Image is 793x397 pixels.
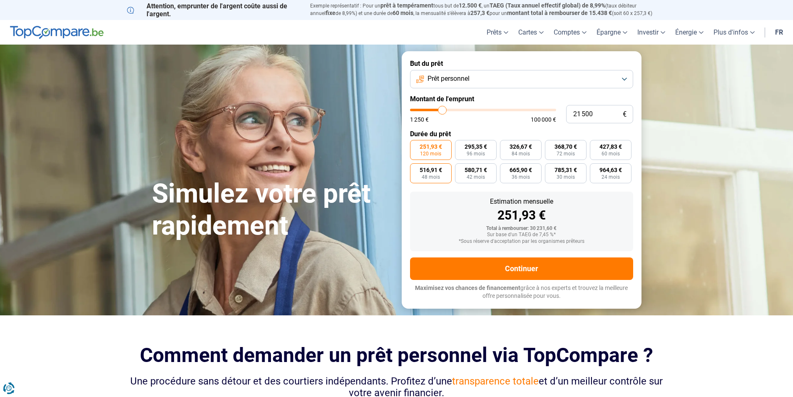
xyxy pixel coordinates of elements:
span: 100 000 € [531,117,556,122]
span: 1 250 € [410,117,429,122]
p: grâce à nos experts et trouvez la meilleure offre personnalisée pour vous. [410,284,633,300]
span: 42 mois [467,175,485,180]
label: Durée du prêt [410,130,633,138]
span: 12.500 € [459,2,482,9]
span: 60 mois [602,151,620,156]
p: Exemple représentatif : Pour un tous but de , un (taux débiteur annuel de 8,99%) et une durée de ... [310,2,666,17]
span: 48 mois [422,175,440,180]
p: Attention, emprunter de l'argent coûte aussi de l'argent. [127,2,300,18]
h2: Comment demander un prêt personnel via TopCompare ? [127,344,666,367]
a: Comptes [549,20,592,45]
span: fixe [326,10,336,16]
a: Cartes [513,20,549,45]
span: 295,35 € [465,144,487,150]
span: 96 mois [467,151,485,156]
a: Plus d'infos [708,20,760,45]
a: Énergie [670,20,708,45]
span: Maximisez vos chances de financement [415,285,520,291]
span: 580,71 € [465,167,487,173]
span: 251,93 € [420,144,442,150]
span: 368,70 € [554,144,577,150]
div: *Sous réserve d'acceptation par les organismes prêteurs [417,239,626,245]
span: 785,31 € [554,167,577,173]
div: Estimation mensuelle [417,198,626,205]
span: transparence totale [452,375,539,387]
img: TopCompare [10,26,104,39]
span: montant total à rembourser de 15.438 € [507,10,612,16]
span: prêt à tempérament [380,2,433,9]
span: 72 mois [557,151,575,156]
span: Prêt personnel [428,74,470,83]
span: TAEG (Taux annuel effectif global) de 8,99% [490,2,605,9]
div: Total à rembourser: 30 231,60 € [417,226,626,232]
span: 257,3 € [470,10,490,16]
a: Épargne [592,20,632,45]
span: 84 mois [512,151,530,156]
label: But du prêt [410,60,633,67]
span: € [623,111,626,118]
span: 120 mois [420,151,441,156]
span: 326,67 € [510,144,532,150]
span: 427,83 € [599,144,622,150]
span: 36 mois [512,175,530,180]
a: fr [770,20,788,45]
div: 251,93 € [417,209,626,222]
h1: Simulez votre prêt rapidement [152,178,392,242]
button: Continuer [410,257,633,280]
a: Investir [632,20,670,45]
div: Sur base d'un TAEG de 7,45 %* [417,232,626,238]
a: Prêts [482,20,513,45]
span: 30 mois [557,175,575,180]
span: 964,63 € [599,167,622,173]
span: 24 mois [602,175,620,180]
label: Montant de l'emprunt [410,95,633,103]
span: 60 mois [393,10,413,16]
button: Prêt personnel [410,70,633,88]
span: 665,90 € [510,167,532,173]
span: 516,91 € [420,167,442,173]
